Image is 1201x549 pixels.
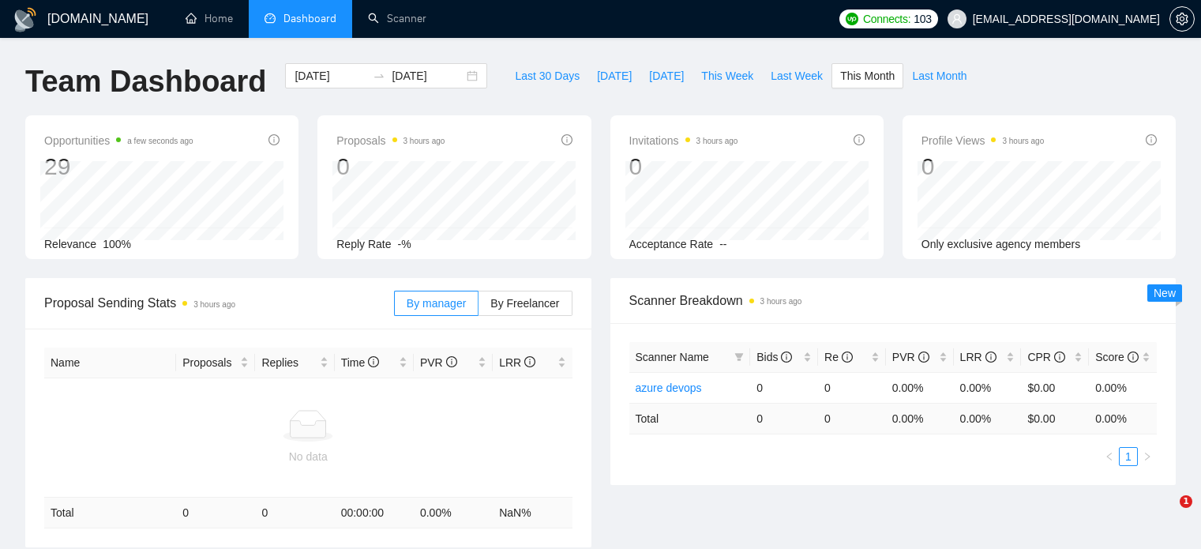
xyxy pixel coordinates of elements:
span: Re [824,351,853,363]
span: info-circle [1054,352,1065,363]
li: Previous Page [1100,447,1119,466]
td: 0.00% [954,372,1022,403]
button: This Month [831,63,903,88]
span: Proposals [336,131,445,150]
span: Reply Rate [336,238,391,250]
span: Proposals [182,354,237,371]
span: Opportunities [44,131,193,150]
td: $ 0.00 [1021,403,1089,434]
button: [DATE] [640,63,692,88]
span: PVR [420,356,457,369]
span: Last 30 Days [515,67,580,85]
span: info-circle [268,134,280,145]
span: Replies [261,354,316,371]
span: LRR [960,351,996,363]
a: searchScanner [368,12,426,25]
button: Last Week [762,63,831,88]
span: info-circle [1128,352,1139,363]
th: Proposals [176,348,255,378]
td: 0 [255,498,334,528]
span: setting [1170,13,1194,25]
td: 0 [176,498,255,528]
td: $0.00 [1021,372,1089,403]
div: 0 [629,152,738,182]
span: Last Month [912,67,966,85]
button: Last Month [903,63,975,88]
span: By manager [407,297,466,310]
img: logo [13,7,38,32]
a: 1 [1120,448,1137,465]
time: 3 hours ago [403,137,445,145]
span: -- [719,238,726,250]
td: NaN % [493,498,572,528]
td: 0 [750,403,818,434]
td: 0 [750,372,818,403]
span: 103 [914,10,931,28]
button: Last 30 Days [506,63,588,88]
td: 00:00:00 [335,498,414,528]
th: Replies [255,348,334,378]
span: This Month [840,67,895,85]
button: setting [1169,6,1195,32]
button: [DATE] [588,63,640,88]
time: 3 hours ago [760,297,802,306]
span: Scanner Breakdown [629,291,1158,310]
h1: Team Dashboard [25,63,266,100]
span: info-circle [524,356,535,367]
span: PVR [892,351,929,363]
button: left [1100,447,1119,466]
td: Total [629,403,751,434]
td: 0.00 % [414,498,493,528]
a: setting [1169,13,1195,25]
span: Profile Views [921,131,1045,150]
span: New [1154,287,1176,299]
span: info-circle [446,356,457,367]
span: left [1105,452,1114,461]
input: End date [392,67,464,85]
span: info-circle [842,352,853,363]
span: filter [734,352,744,362]
span: info-circle [561,134,572,145]
td: 0.00 % [1089,403,1157,434]
button: This Week [692,63,762,88]
td: 0.00 % [954,403,1022,434]
span: [DATE] [649,67,684,85]
span: [DATE] [597,67,632,85]
span: Bids [756,351,792,363]
span: to [373,70,385,82]
img: upwork-logo.png [846,13,858,25]
span: Invitations [629,131,738,150]
button: right [1138,447,1157,466]
span: Relevance [44,238,96,250]
li: 1 [1119,447,1138,466]
time: a few seconds ago [127,137,193,145]
a: azure devops [636,382,702,394]
time: 3 hours ago [696,137,738,145]
span: Score [1095,351,1138,363]
span: filter [731,345,747,369]
iframe: Intercom live chat [1147,495,1185,533]
span: info-circle [918,352,929,363]
td: 0 [818,372,886,403]
span: This Week [701,67,753,85]
span: Last Week [771,67,823,85]
span: 100% [103,238,131,250]
span: Dashboard [283,12,336,25]
div: 0 [336,152,445,182]
span: Scanner Name [636,351,709,363]
td: 0.00% [1089,372,1157,403]
span: dashboard [265,13,276,24]
td: 0 [818,403,886,434]
span: Only exclusive agency members [921,238,1081,250]
time: 3 hours ago [1002,137,1044,145]
span: info-circle [368,356,379,367]
span: CPR [1027,351,1064,363]
time: 3 hours ago [193,300,235,309]
span: swap-right [373,70,385,82]
span: info-circle [781,352,792,363]
span: 1 [1180,495,1192,508]
span: Time [341,356,379,369]
span: LRR [499,356,535,369]
td: Total [44,498,176,528]
span: info-circle [1146,134,1157,145]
